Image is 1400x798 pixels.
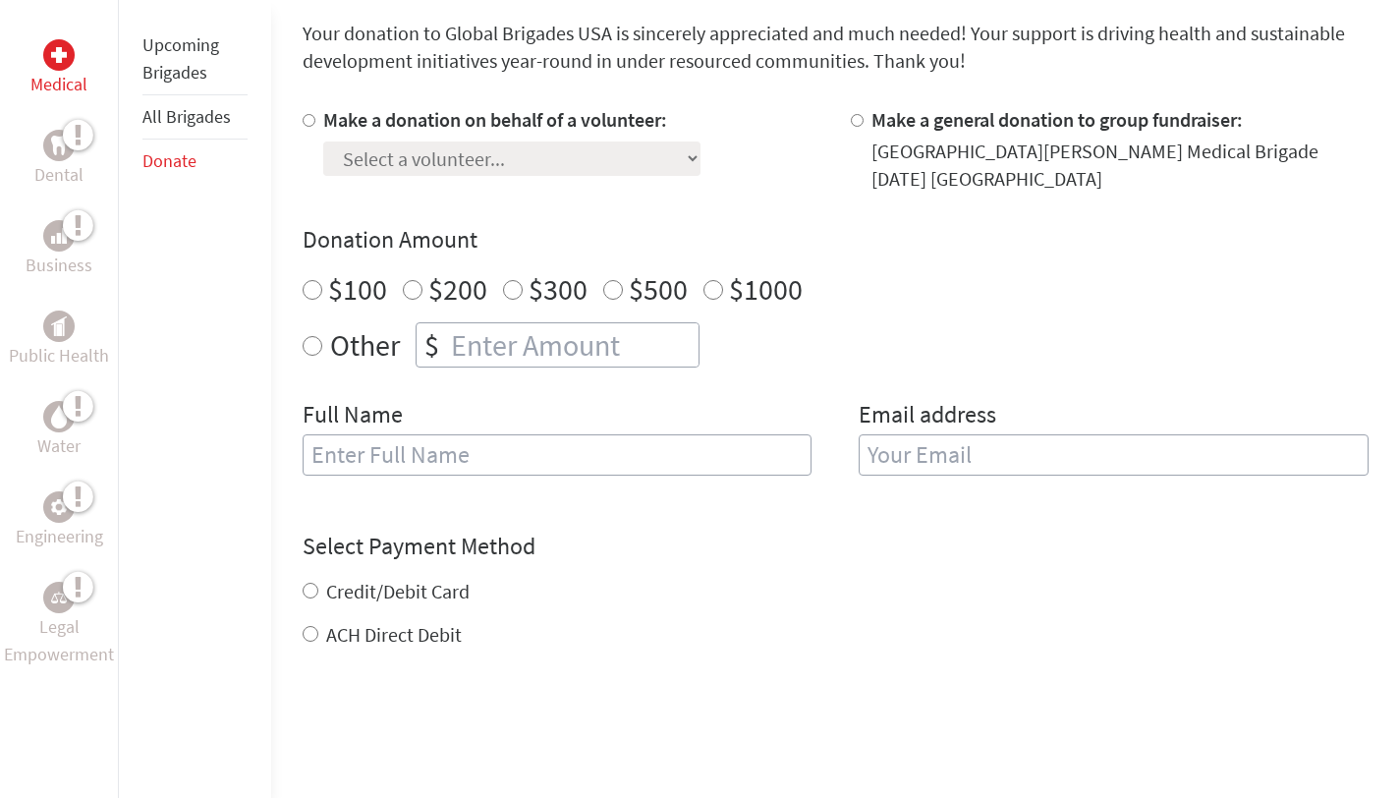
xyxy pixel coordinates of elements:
[16,491,103,550] a: EngineeringEngineering
[871,107,1243,132] label: Make a general donation to group fundraiser:
[9,311,109,370] a: Public HealthPublic Health
[51,592,67,603] img: Legal Empowerment
[142,105,231,128] a: All Brigades
[303,224,1369,256] h4: Donation Amount
[303,399,403,434] label: Full Name
[51,316,67,336] img: Public Health
[43,220,75,252] div: Business
[328,270,387,308] label: $100
[43,401,75,432] div: Water
[16,523,103,550] p: Engineering
[51,47,67,63] img: Medical
[529,270,588,308] label: $300
[43,39,75,71] div: Medical
[303,688,601,765] iframe: reCAPTCHA
[43,491,75,523] div: Engineering
[9,342,109,370] p: Public Health
[629,270,688,308] label: $500
[37,432,81,460] p: Water
[142,95,248,140] li: All Brigades
[34,130,84,189] a: DentalDental
[326,579,470,603] label: Credit/Debit Card
[303,531,1369,562] h4: Select Payment Method
[4,582,114,668] a: Legal EmpowermentLegal Empowerment
[323,107,667,132] label: Make a donation on behalf of a volunteer:
[51,228,67,244] img: Business
[30,71,87,98] p: Medical
[51,136,67,154] img: Dental
[4,613,114,668] p: Legal Empowerment
[447,323,699,367] input: Enter Amount
[37,401,81,460] a: WaterWater
[43,582,75,613] div: Legal Empowerment
[34,161,84,189] p: Dental
[26,252,92,279] p: Business
[51,405,67,427] img: Water
[142,24,248,95] li: Upcoming Brigades
[330,322,400,368] label: Other
[326,622,462,647] label: ACH Direct Debit
[30,39,87,98] a: MedicalMedical
[859,399,996,434] label: Email address
[859,434,1369,476] input: Your Email
[142,149,196,172] a: Donate
[417,323,447,367] div: $
[142,140,248,183] li: Donate
[26,220,92,279] a: BusinessBusiness
[428,270,487,308] label: $200
[51,499,67,515] img: Engineering
[871,138,1369,193] div: [GEOGRAPHIC_DATA][PERSON_NAME] Medical Brigade [DATE] [GEOGRAPHIC_DATA]
[142,33,219,84] a: Upcoming Brigades
[43,130,75,161] div: Dental
[43,311,75,342] div: Public Health
[303,434,812,476] input: Enter Full Name
[303,20,1369,75] p: Your donation to Global Brigades USA is sincerely appreciated and much needed! Your support is dr...
[729,270,803,308] label: $1000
